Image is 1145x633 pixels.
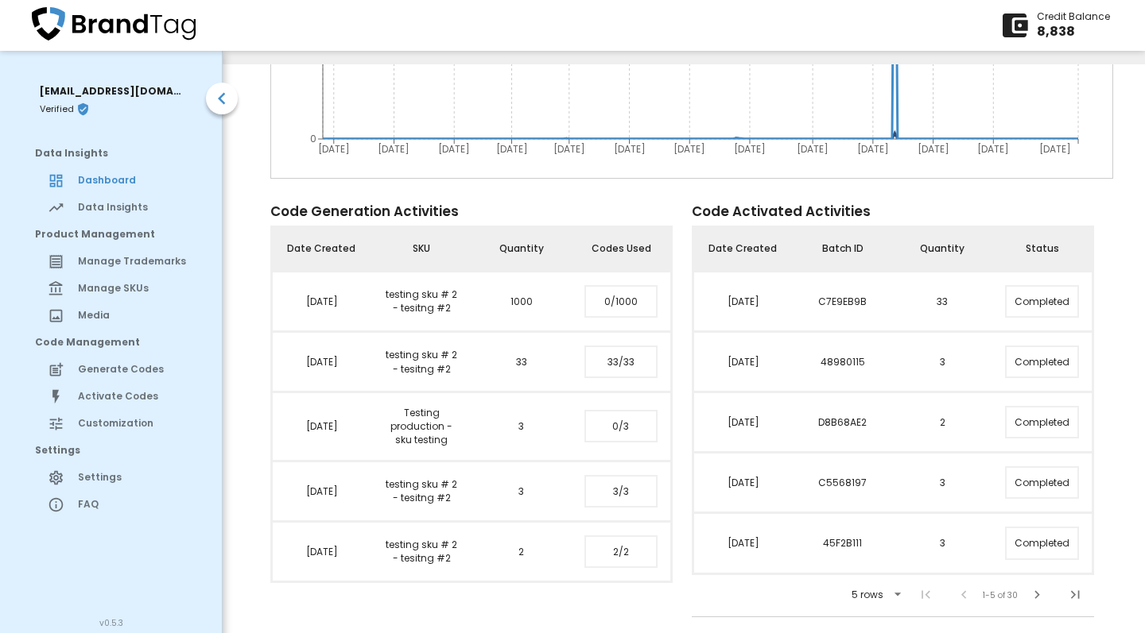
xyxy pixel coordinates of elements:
[371,271,472,331] td: testing sku # 2 - tesitng #2
[614,141,646,155] tspan: [DATE]
[16,464,206,491] a: Settings
[438,141,470,155] tspan: [DATE]
[99,616,123,630] span: Build At: 8/25/2025, 12:27:36 AM
[16,356,206,383] a: Generate Codes
[78,389,193,403] span: Activate Codes
[797,141,829,155] tspan: [DATE]
[1029,587,1046,604] span: chevron_right
[841,585,906,606] div: 5 rows
[32,7,196,41] img: brandtag
[728,415,759,429] span: Jun 2, 2025, 12:23:56 AM GMT+8
[584,285,658,318] div: 0/1000
[35,146,193,160] span: Data Insights
[78,173,193,187] span: Dashboard
[78,281,193,295] span: Manage SKUs
[318,141,350,155] tspan: [DATE]
[1039,141,1071,155] tspan: [DATE]
[728,536,759,550] span: Mar 31, 2025, 12:37:37 PM GMT+8
[78,200,193,214] span: Data Insights
[983,589,1018,602] span: 1-5 of 30
[306,295,338,308] span: Jul 29, 2025, 9:13:41 PM GMT+8
[857,141,889,155] tspan: [DATE]
[945,577,983,615] span: Previous Page
[78,308,193,322] span: Media
[977,141,1009,155] tspan: [DATE]
[78,362,193,376] span: Generate Codes
[270,198,673,226] h2: Code Generation Activities
[78,254,193,268] span: Manage Trademarks
[728,295,759,308] span: Jul 29, 2025, 8:56:56 PM GMT+8
[35,335,193,349] span: Code Management
[693,227,793,272] th: Date Created
[306,355,338,369] span: Jul 29, 2025, 8:56:02 PM GMT+8
[584,345,658,378] div: 33/33
[472,392,572,461] td: 3
[16,275,206,302] a: Manage SKUs
[1005,406,1079,438] div: Completed
[892,392,992,453] td: 2
[1005,466,1079,499] div: Completed
[1005,285,1079,318] div: Completed
[472,461,572,521] td: 3
[306,545,338,558] span: Jun 2, 2025, 12:23:38 AM GMT+8
[16,248,206,275] a: Manage Trademarks
[16,194,206,221] a: Data Insights
[35,443,193,457] span: Settings
[371,227,472,272] th: SKU
[1037,10,1110,23] div: Credit Balance
[306,419,338,433] span: Jun 3, 2025, 9:59:07 PM GMT+8
[16,491,206,518] a: FAQ
[78,470,193,484] span: Settings
[848,589,887,600] div: 5 rows
[496,141,528,155] tspan: [DATE]
[692,198,1094,226] h2: Code Activated Activities
[584,410,658,442] div: 0/3
[572,227,672,272] th: Codes Used
[78,497,193,511] span: FAQ
[378,141,409,155] tspan: [DATE]
[16,102,206,140] div: Verified
[793,227,893,272] th: Batch ID
[16,383,206,410] a: Activate Codes
[1067,587,1084,604] span: last_page
[892,227,992,272] th: Quantity
[892,453,992,513] td: 3
[371,461,472,521] td: testing sku # 2 - tesitng #2
[371,521,472,581] td: testing sku # 2 - tesitng #2
[906,577,945,615] span: First Page
[1037,23,1110,41] div: 8,838
[793,271,893,331] td: C7E9EB9B
[16,167,206,194] a: Dashboard
[1005,527,1079,559] div: Completed
[472,521,572,581] td: 2
[472,227,572,272] th: Quantity
[16,302,206,329] a: Media
[673,141,705,155] tspan: [DATE]
[584,475,658,508] div: 3/3
[371,331,472,392] td: testing sku # 2 - tesitng #2
[793,513,893,573] td: 45F2B111
[734,141,766,155] tspan: [DATE]
[310,132,316,145] tspan: 0
[892,513,992,573] td: 3
[793,453,893,513] td: C5568197
[728,476,759,489] span: Jun 2, 2025, 12:20:20 AM GMT+8
[728,355,759,369] span: Jun 2, 2025, 3:50:27 PM GMT+8
[78,416,193,430] span: Customization
[793,331,893,392] td: 48980115
[992,227,1093,272] th: Status
[16,410,206,437] a: Customization
[918,141,949,155] tspan: [DATE]
[892,271,992,331] td: 33
[1018,577,1056,615] span: Next Page
[553,141,585,155] tspan: [DATE]
[472,331,572,392] td: 33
